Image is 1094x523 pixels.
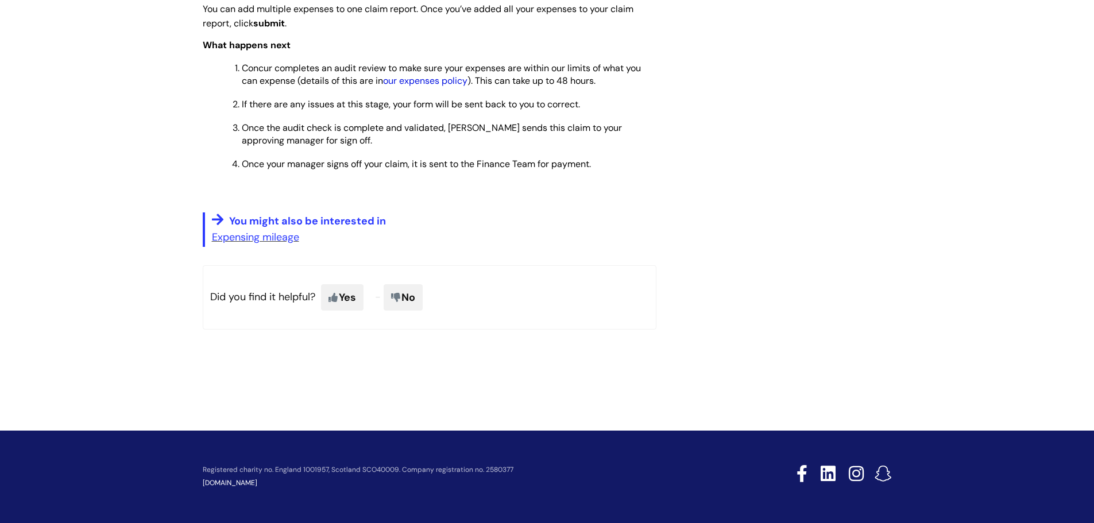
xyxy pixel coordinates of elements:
a: [DOMAIN_NAME] [203,478,257,487]
a: Expensing mileage [212,230,299,244]
span: You might also be interested in [229,214,386,228]
p: Did you find it helpful? [203,265,656,330]
span: You can add multiple expenses to one claim report. Once you’ve added all your expenses to your cl... [203,3,633,29]
span: Yes [321,284,364,311]
span: What happens next [203,39,291,51]
p: Registered charity no. England 1001957, Scotland SCO40009. Company registration no. 2580377 [203,466,715,474]
a: our expenses policy [383,75,467,87]
span: If there are any issues at this stage, your form will be sent back to you to correct. [242,98,580,110]
span: Once the audit check is complete and validated, [PERSON_NAME] sends this claim to your approving ... [242,122,622,146]
span: No [384,284,423,311]
strong: submit [253,17,285,29]
span: Concur completes an audit review to make sure your expenses are within our limits of what you can... [242,62,641,87]
span: Once your manager signs off your claim, it is sent to the Finance Team for payment. [242,158,591,170]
